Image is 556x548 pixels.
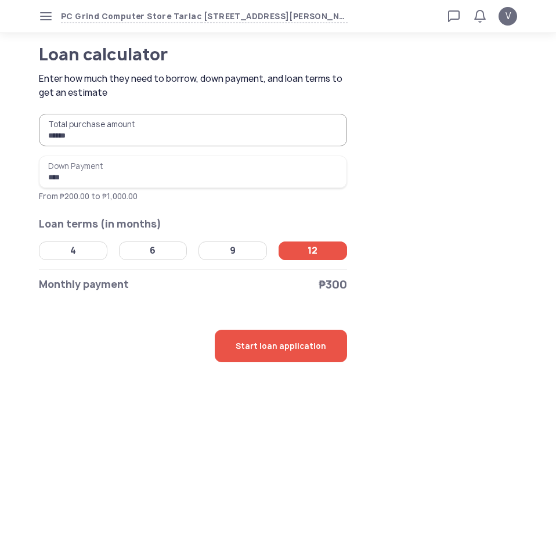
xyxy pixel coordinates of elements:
span: Enter how much they need to borrow, down payment, and loan terms to get an estimate [39,72,350,100]
span: ₱300 [319,276,347,293]
p: From ₱200.00 to ₱1,000.00 [39,190,347,202]
button: V [499,7,517,26]
h2: Loan terms (in months) [39,216,347,232]
span: V [506,9,511,23]
input: Total purchase amount [39,114,347,146]
h1: Loan calculator [39,46,308,63]
button: Start loan application [215,330,347,362]
div: 6 [150,245,156,257]
div: 4 [70,245,76,257]
div: 12 [308,245,317,257]
div: 9 [230,245,236,257]
span: Monthly payment [39,276,129,293]
span: Start loan application [236,330,326,362]
button: PC Grind Computer Store Tarlac[STREET_ADDRESS][PERSON_NAME], [GEOGRAPHIC_DATA], [GEOGRAPHIC_DATA] [61,10,348,23]
span: [STREET_ADDRESS][PERSON_NAME], [GEOGRAPHIC_DATA], [GEOGRAPHIC_DATA] [201,10,348,23]
span: PC Grind Computer Store Tarlac [61,10,201,23]
input: Down PaymentFrom ₱200.00 to ₱1,000.00 [39,156,347,188]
